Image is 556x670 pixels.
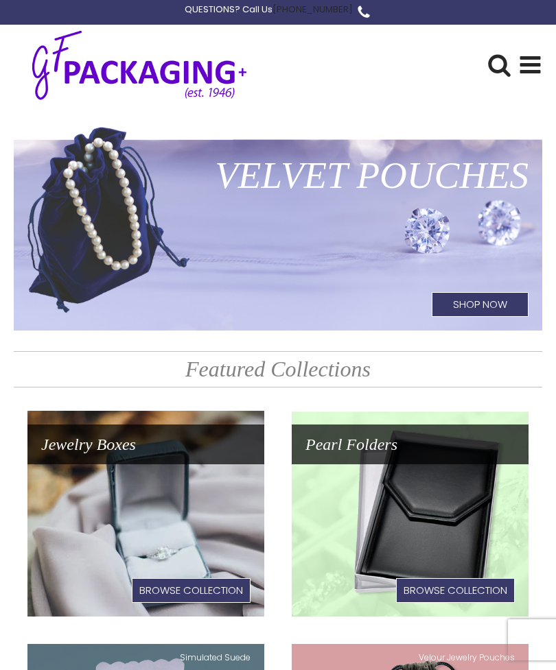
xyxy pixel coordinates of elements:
[292,424,529,464] h1: Pearl Folders
[396,578,515,603] h1: Browse Collection
[14,125,542,331] a: Velvet PouchesShop Now
[292,411,529,617] a: Pearl FoldersBrowse Collection
[14,351,542,387] h2: Featured Collections
[185,3,353,17] div: QUESTIONS? Call Us
[273,3,353,16] a: [PHONE_NUMBER]
[14,27,265,102] img: GF Packaging + - Established 1946
[27,424,264,464] h1: Jewelry Boxes
[132,578,251,603] h1: Browse Collection
[432,292,529,317] h1: Shop Now
[27,411,264,617] a: Jewelry BoxesBrowse Collection
[14,139,542,213] h1: Velvet Pouches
